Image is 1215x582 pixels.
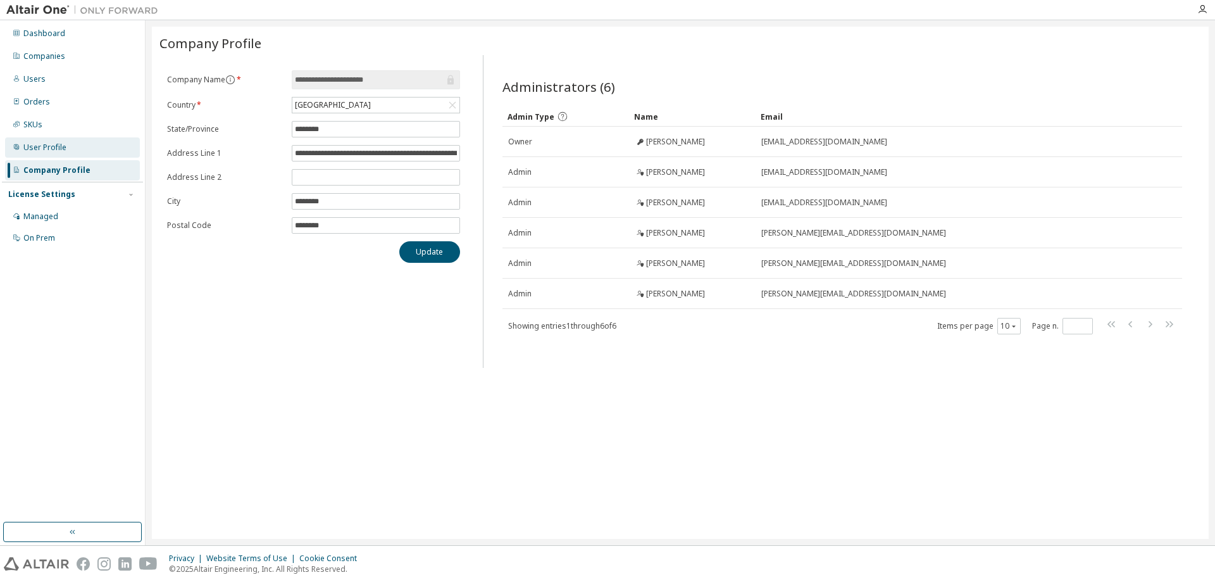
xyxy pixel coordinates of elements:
[292,98,459,113] div: [GEOGRAPHIC_DATA]
[23,212,58,222] div: Managed
[206,554,299,564] div: Website Terms of Use
[508,258,532,269] span: Admin
[23,233,55,243] div: On Prem
[4,557,69,571] img: altair_logo.svg
[169,554,206,564] div: Privacy
[508,228,532,238] span: Admin
[399,241,460,263] button: Update
[23,74,46,84] div: Users
[761,198,887,208] span: [EMAIL_ADDRESS][DOMAIN_NAME]
[77,557,90,571] img: facebook.svg
[167,148,284,158] label: Address Line 1
[97,557,111,571] img: instagram.svg
[508,320,616,331] span: Showing entries 1 through 6 of 6
[646,228,705,238] span: [PERSON_NAME]
[139,557,158,571] img: youtube.svg
[23,97,50,107] div: Orders
[169,564,364,574] p: © 2025 Altair Engineering, Inc. All Rights Reserved.
[634,106,751,127] div: Name
[299,554,364,564] div: Cookie Consent
[23,120,42,130] div: SKUs
[23,28,65,39] div: Dashboard
[761,137,887,147] span: [EMAIL_ADDRESS][DOMAIN_NAME]
[225,75,235,85] button: information
[167,196,284,206] label: City
[508,137,532,147] span: Owner
[761,106,1147,127] div: Email
[293,98,373,112] div: [GEOGRAPHIC_DATA]
[167,100,284,110] label: Country
[646,258,705,269] span: [PERSON_NAME]
[167,124,284,134] label: State/Province
[646,167,705,177] span: [PERSON_NAME]
[761,228,946,238] span: [PERSON_NAME][EMAIL_ADDRESS][DOMAIN_NAME]
[508,198,532,208] span: Admin
[502,78,615,96] span: Administrators (6)
[508,111,554,122] span: Admin Type
[167,220,284,231] label: Postal Code
[646,137,705,147] span: [PERSON_NAME]
[167,75,284,85] label: Company Name
[646,198,705,208] span: [PERSON_NAME]
[159,34,261,52] span: Company Profile
[1032,318,1093,334] span: Page n.
[508,289,532,299] span: Admin
[23,51,65,61] div: Companies
[167,172,284,182] label: Address Line 2
[118,557,132,571] img: linkedin.svg
[761,289,946,299] span: [PERSON_NAME][EMAIL_ADDRESS][DOMAIN_NAME]
[8,189,75,199] div: License Settings
[23,165,90,175] div: Company Profile
[761,167,887,177] span: [EMAIL_ADDRESS][DOMAIN_NAME]
[23,142,66,153] div: User Profile
[1000,321,1018,331] button: 10
[937,318,1021,334] span: Items per page
[508,167,532,177] span: Admin
[761,258,946,269] span: [PERSON_NAME][EMAIL_ADDRESS][DOMAIN_NAME]
[646,289,705,299] span: [PERSON_NAME]
[6,4,165,16] img: Altair One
